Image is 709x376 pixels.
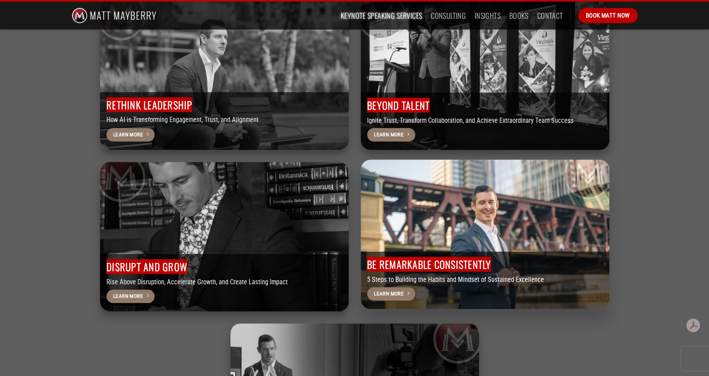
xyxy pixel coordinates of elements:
a: Keynote Speaking Services [341,8,422,23]
a: Consulting [431,8,466,23]
a: Contact [537,8,563,23]
p: Ignite Trust, Transform Collaboration, and Achieve Extraordinary Team Success [367,116,603,126]
img: Matt Mayberry [72,2,157,30]
a: Book Matt Now [578,8,637,23]
span: Learn More [374,130,404,139]
a: Learn More [106,128,155,142]
span: Learn More [113,292,143,300]
p: How AI is Transforming Engagement, Trust, and Alignment [106,115,342,126]
a: Books [509,8,528,23]
p: 5 Steps to Building the Habits and Mindset of Sustained Excellence [367,275,603,285]
p: Rise Above Disruption, Accelerate Growth, and Create Lasting Impact [106,277,342,288]
span: RETHINK Leadership [106,97,192,112]
a: Learn More [367,128,415,142]
span: DISRUPT AND GROW [106,259,187,274]
span: Learn More [374,289,404,298]
a: Learn More [367,287,415,301]
a: Learn More [106,289,155,303]
span: BEYOND TALENT [367,98,430,112]
span: Learn More [113,130,143,139]
img: Matt Mayberry Keynote Speaker [361,159,609,309]
a: Insights [475,8,501,23]
span: Be Remarkable Consistently [367,257,491,272]
span: Book Matt Now [585,11,630,20]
